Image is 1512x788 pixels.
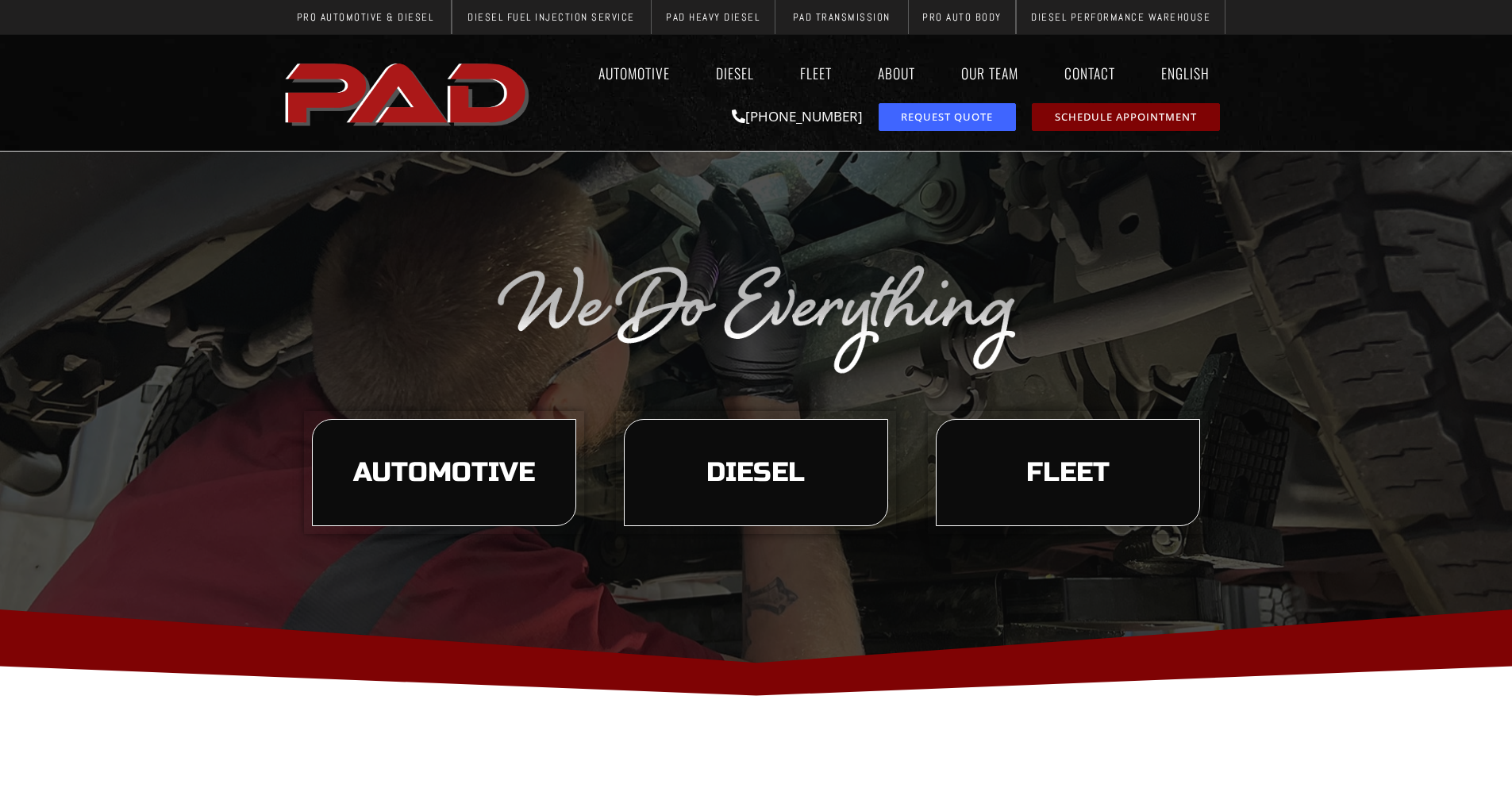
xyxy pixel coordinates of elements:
[863,55,930,91] a: About
[1031,12,1210,22] span: Diesel Performance Warehouse
[353,459,535,486] span: Automotive
[624,419,888,527] a: learn more about our diesel services
[901,112,993,122] span: Request Quote
[583,55,685,91] a: Automotive
[879,103,1016,131] a: request a service or repair quote
[793,12,891,22] span: PAD Transmission
[1055,112,1197,122] span: Schedule Appointment
[537,55,1233,91] nav: Menu
[312,419,576,527] a: learn more about our automotive services
[494,258,1018,375] img: The image displays the phrase "We Do Everything" in a silver, cursive font on a transparent backg...
[1026,459,1110,486] span: Fleet
[706,459,805,486] span: Diesel
[922,12,1002,22] span: Pro Auto Body
[297,12,434,22] span: Pro Automotive & Diesel
[280,50,537,136] a: pro automotive and diesel home page
[701,55,769,91] a: Diesel
[1049,55,1130,91] a: Contact
[946,55,1033,91] a: Our Team
[785,55,847,91] a: Fleet
[1032,103,1220,131] a: schedule repair or service appointment
[936,419,1200,527] a: learn more about our fleet services
[280,50,537,136] img: The image shows the word "PAD" in bold, red, uppercase letters with a slight shadow effect.
[467,12,635,22] span: Diesel Fuel Injection Service
[666,12,760,22] span: PAD Heavy Diesel
[1146,55,1233,91] a: English
[732,107,863,125] a: [PHONE_NUMBER]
